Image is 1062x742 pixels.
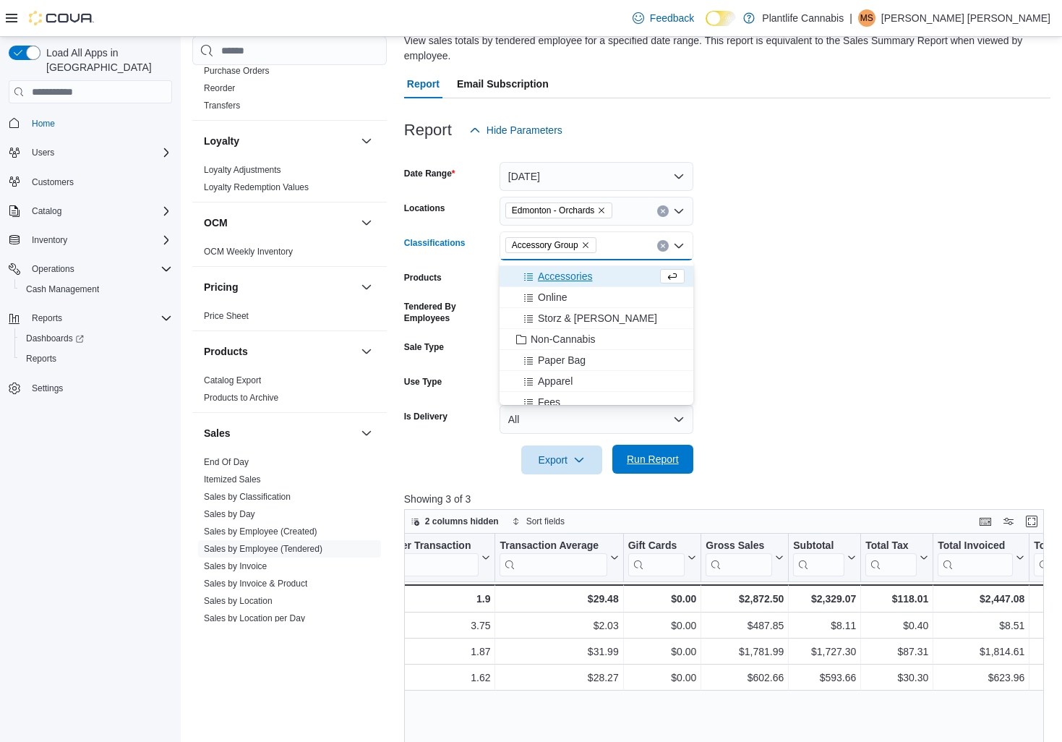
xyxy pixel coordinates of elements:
[881,9,1050,27] p: [PERSON_NAME] [PERSON_NAME]
[628,669,696,686] div: $0.00
[3,308,178,328] button: Reports
[628,540,696,576] button: Gift Cards
[204,457,249,467] a: End Of Day
[32,176,74,188] span: Customers
[597,206,606,215] button: Remove Edmonton - Orchards from selection in this group
[505,202,613,218] span: Edmonton - Orchards
[526,516,565,527] span: Sort fields
[500,590,618,607] div: $29.48
[204,508,255,520] span: Sales by Day
[938,540,1013,576] div: Total Invoiced
[457,69,549,98] span: Email Subscription
[506,513,570,530] button: Sort fields
[204,595,273,607] span: Sales by Location
[500,266,693,287] button: Accessories
[26,114,172,132] span: Home
[192,243,387,266] div: OCM
[538,311,657,325] span: Storz & [PERSON_NAME]
[32,147,54,158] span: Users
[204,375,261,385] a: Catalog Export
[204,216,228,230] h3: OCM
[530,445,594,474] span: Export
[3,142,178,163] button: Users
[192,372,387,412] div: Products
[500,405,693,434] button: All
[500,669,618,686] div: $28.27
[204,310,249,322] span: Price Sheet
[628,643,696,660] div: $0.00
[26,379,172,397] span: Settings
[204,182,309,193] span: Loyalty Redemption Values
[204,134,239,148] h3: Loyalty
[204,544,322,554] a: Sales by Employee (Tendered)
[865,669,928,686] div: $30.30
[500,540,618,576] button: Transaction Average
[1023,513,1040,530] button: Enter fullscreen
[26,144,60,161] button: Users
[204,65,270,77] span: Purchase Orders
[40,46,172,74] span: Load All Apps in [GEOGRAPHIC_DATA]
[706,643,784,660] div: $1,781.99
[706,540,784,576] button: Gross Sales
[612,445,693,474] button: Run Report
[375,617,490,634] div: 3.75
[404,33,1043,64] div: View sales totals by tendered employee for a specified date range. This report is equivalent to t...
[938,643,1024,660] div: $1,814.61
[26,231,73,249] button: Inventory
[20,350,62,367] a: Reports
[375,643,490,660] div: 1.87
[793,540,844,576] div: Subtotal
[706,617,784,634] div: $487.85
[204,560,267,572] span: Sales by Invoice
[204,526,317,537] span: Sales by Employee (Created)
[204,474,261,485] a: Itemized Sales
[192,307,387,331] div: Pricing
[3,112,178,133] button: Home
[500,392,693,413] button: Fees
[204,456,249,468] span: End Of Day
[26,174,80,191] a: Customers
[204,474,261,485] span: Itemized Sales
[628,590,696,607] div: $0.00
[26,310,68,327] button: Reports
[204,578,307,589] span: Sales by Invoice & Product
[204,375,261,386] span: Catalog Export
[793,669,856,686] div: $593.66
[627,4,700,33] a: Feedback
[500,540,607,576] div: Transaction Average
[500,540,607,553] div: Transaction Average
[865,540,917,576] div: Total Tax
[204,134,355,148] button: Loyalty
[673,205,685,217] button: Open list of options
[938,669,1024,686] div: $623.96
[404,341,444,353] label: Sale Type
[204,66,270,76] a: Purchase Orders
[793,590,856,607] div: $2,329.07
[3,378,178,398] button: Settings
[849,9,852,27] p: |
[706,540,772,576] div: Gross Sales
[26,231,172,249] span: Inventory
[487,123,562,137] span: Hide Parameters
[204,311,249,321] a: Price Sheet
[793,540,844,553] div: Subtotal
[512,203,595,218] span: Edmonton - Orchards
[14,279,178,299] button: Cash Management
[706,590,784,607] div: $2,872.50
[938,540,1013,553] div: Total Invoiced
[500,371,693,392] button: Apparel
[865,643,928,660] div: $87.31
[657,205,669,217] button: Clear input
[358,278,375,296] button: Pricing
[32,118,55,129] span: Home
[938,540,1024,576] button: Total Invoiced
[628,540,685,553] div: Gift Cards
[404,411,448,422] label: Is Delivery
[706,669,784,686] div: $602.66
[628,540,685,576] div: Gift Card Sales
[865,540,928,576] button: Total Tax
[793,643,856,660] div: $1,727.30
[204,82,235,94] span: Reorder
[3,259,178,279] button: Operations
